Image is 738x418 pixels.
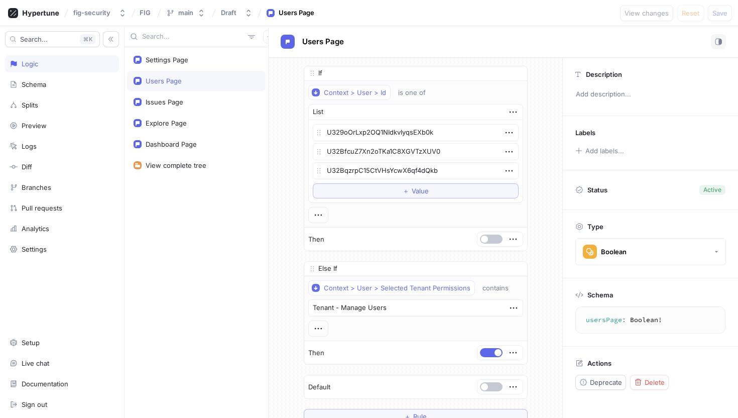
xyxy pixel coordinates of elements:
span: Delete [645,379,665,385]
div: fig-security [73,9,110,17]
textarea: U32BfcuZ7Xn2oTKa1C8XGVTzXUV0 [313,143,519,160]
span: Reset [682,10,699,16]
textarea: U329oOrLxp2OQ1NIdkvIyqsEXb0k [313,124,519,141]
button: Deprecate [575,375,626,390]
div: K [80,34,95,44]
p: Add description... [571,86,729,103]
span: Users Page [302,38,344,46]
button: Reset [677,5,704,21]
button: fig-security [69,5,131,21]
button: Search...K [5,31,100,47]
span: Save [712,10,727,16]
span: ＋ [403,188,409,194]
button: Context > User > Id [308,85,391,100]
input: Search... [142,32,244,42]
p: Labels [575,129,595,137]
div: main [178,9,193,17]
p: If [318,68,322,78]
textarea: Tenant - Manage Users [308,299,523,317]
span: Search... [20,36,48,42]
div: Sign out [22,400,47,408]
div: List [313,107,323,117]
p: Else If [318,264,337,274]
p: Status [587,183,607,197]
textarea: U32BqzrpC15CtVHsYcwX6qf4dQkb [313,162,519,179]
div: Boolean [601,248,627,256]
p: Description [586,70,622,78]
button: main [162,5,209,21]
button: Context > User > Selected Tenant Permissions [308,280,475,295]
div: Setup [22,339,40,347]
button: View changes [620,5,673,21]
div: Branches [22,183,51,191]
div: Users Page [146,77,182,85]
div: is one of [398,88,426,97]
div: Context > User > Id [324,88,386,97]
button: Draft [217,5,257,21]
div: contains [482,284,509,292]
div: Users Page [279,8,314,18]
p: Type [587,223,603,231]
div: Context > User > Selected Tenant Permissions [324,284,470,292]
p: Schema [587,291,613,299]
div: Active [703,185,721,194]
div: Logs [22,142,37,150]
span: Deprecate [590,379,622,385]
p: Actions [587,359,611,367]
div: Diff [22,163,32,171]
p: Then [308,235,324,245]
div: Analytics [22,225,49,233]
button: ＋Value [313,183,519,198]
div: Pull requests [22,204,62,212]
div: Explore Page [146,119,187,127]
span: View changes [625,10,669,16]
div: View complete tree [146,161,206,169]
span: FIG [140,9,151,16]
div: Splits [22,101,38,109]
div: Settings Page [146,56,188,64]
button: Save [708,5,732,21]
div: Draft [221,9,236,17]
button: Delete [630,375,669,390]
button: contains [478,280,523,295]
p: Then [308,348,324,358]
div: Live chat [22,359,49,367]
div: Logic [22,60,38,68]
div: Dashboard Page [146,140,197,148]
button: Add labels... [572,144,627,157]
div: Schema [22,80,46,88]
button: is one of [394,85,440,100]
span: Value [412,188,429,194]
textarea: usersPage: Boolean! [580,311,721,329]
div: Settings [22,245,47,253]
button: Boolean [575,238,726,265]
a: Documentation [5,375,119,392]
p: Default [308,382,330,392]
div: Issues Page [146,98,183,106]
div: Documentation [22,380,68,388]
div: Preview [22,122,47,130]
